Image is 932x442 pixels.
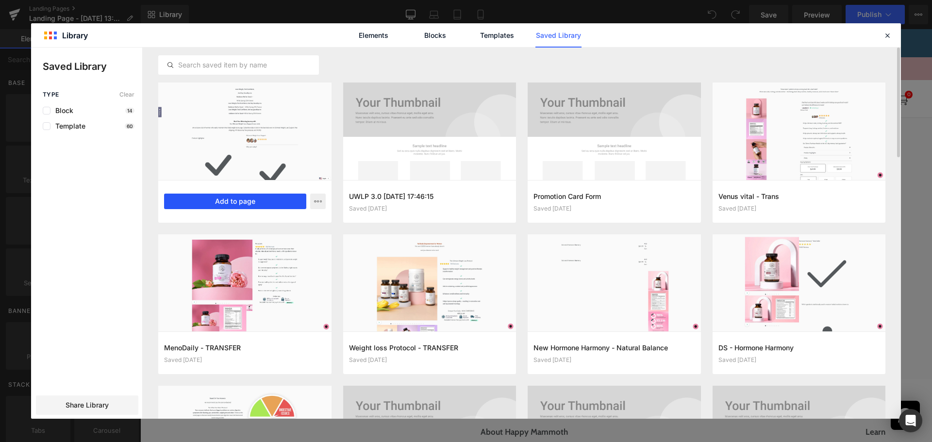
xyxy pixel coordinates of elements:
[164,194,306,209] button: Add to page
[66,400,109,410] span: Share Library
[586,63,616,77] a: Support
[340,386,568,419] button: About Happy Mammoth
[718,205,880,212] div: Saved [DATE]
[352,278,440,298] a: Explore Template
[24,63,165,77] nav: Main navigation
[535,23,582,48] a: Saved Library
[5,137,12,165] div: Reviews
[43,59,142,74] p: Saved Library
[533,343,695,353] h3: New Hormone Harmony - Natural Balance
[349,357,511,363] div: Saved [DATE]
[164,357,326,363] div: Saved [DATE]
[50,107,73,115] span: Block
[50,122,85,130] span: Template
[765,62,772,69] span: 0
[533,357,695,363] div: Saved [DATE]
[349,205,511,212] div: Saved [DATE]
[253,35,539,44] a: ⭐⭐⭐⭐⭐ Trusted by over 2.4 million happy customers 📦 FREE SHIPPING on orders over £0
[57,65,92,75] a: Our Story
[125,123,134,129] p: 60
[349,191,511,201] h3: UWLP 3.0 [DATE] 17:46:15
[718,343,880,353] h3: DS - Hormone Harmony
[24,65,43,75] a: Shop
[672,63,716,77] a: My Rewards
[474,23,520,48] a: Templates
[501,65,525,77] button: GBP£
[533,205,695,212] div: Saved [DATE]
[725,386,765,419] button: Learn
[314,62,478,77] a: Happy Mammoth [GEOGRAPHIC_DATA]
[755,68,767,78] a: Open cart
[750,372,780,401] div: Chat
[125,108,134,114] p: 14
[120,160,672,172] p: Start building your page
[159,59,318,71] input: Search saved item by name
[489,5,581,23] span: Take the Quiz Now →
[533,191,695,201] h3: Promotion Card Form
[718,357,880,363] div: Saved [DATE]
[899,409,922,432] div: Open Intercom Messenger
[120,306,672,312] p: or Drag & Drop elements from left sidebar
[349,343,511,353] h3: Weight loss Protocol - TRANSFER
[629,63,659,77] a: Account
[119,91,134,98] span: Clear
[149,65,165,75] a: Blog
[412,23,458,48] a: Blocks
[718,191,880,201] h3: Venus vital - Trans
[164,343,326,353] h3: MenoDaily - TRANSFER
[43,91,59,98] span: Type
[314,64,478,75] span: Happy Mammoth [GEOGRAPHIC_DATA]
[538,65,572,77] button: English
[106,65,135,75] a: Reviews
[350,23,397,48] a: Elements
